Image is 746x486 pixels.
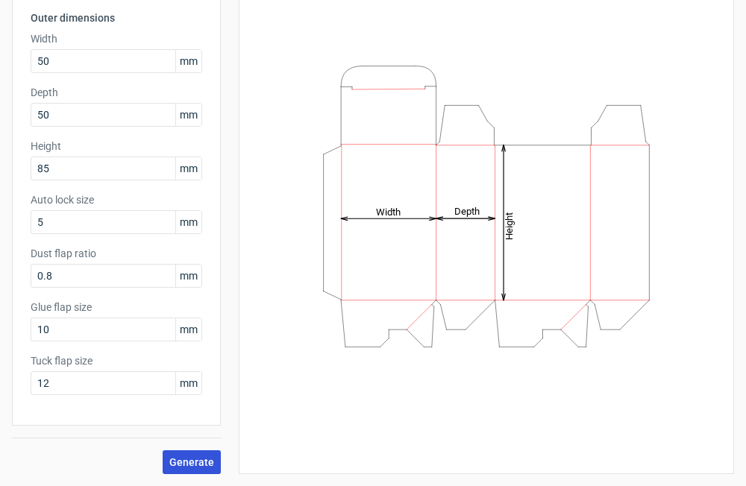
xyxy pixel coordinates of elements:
label: Dust flap ratio [31,246,202,261]
tspan: Height [504,212,515,239]
span: mm [175,104,201,126]
label: Width [31,31,202,46]
span: Generate [169,457,214,467]
span: mm [175,265,201,287]
label: Auto lock size [31,192,202,207]
label: Glue flap size [31,300,202,315]
span: mm [175,50,201,72]
span: mm [175,318,201,341]
h3: Outer dimensions [31,10,202,25]
button: Generate [163,450,221,474]
tspan: Width [376,206,401,217]
span: mm [175,157,201,180]
span: mm [175,211,201,233]
label: Depth [31,85,202,100]
label: Height [31,139,202,154]
label: Tuck flap size [31,353,202,368]
tspan: Depth [454,206,480,217]
span: mm [175,372,201,394]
